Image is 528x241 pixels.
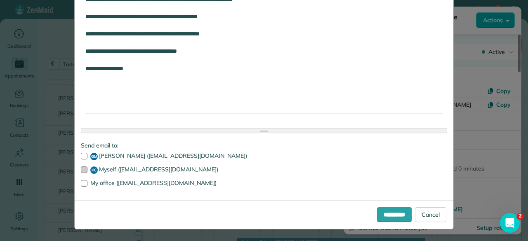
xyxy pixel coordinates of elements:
a: Cancel [415,207,446,222]
iframe: Intercom live chat [500,213,520,233]
label: Send email to: [81,141,447,150]
div: Resize [81,129,447,133]
label: [PERSON_NAME] ([EMAIL_ADDRESS][DOMAIN_NAME]) [81,153,447,160]
span: KC [90,166,98,174]
span: 2 [517,213,523,220]
span: GM [90,153,98,160]
label: Myself ([EMAIL_ADDRESS][DOMAIN_NAME]) [81,166,447,174]
label: My office ([EMAIL_ADDRESS][DOMAIN_NAME]) [81,180,447,186]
